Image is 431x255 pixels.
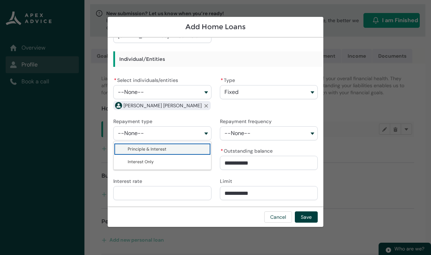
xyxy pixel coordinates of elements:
[114,77,116,83] abbr: required
[220,75,238,84] label: Type
[224,130,251,136] span: --None--
[202,101,211,110] button: Remove Jeremy Alexander Reginald Stevens
[224,89,239,95] span: Fixed
[123,102,202,109] span: Jeremy Alexander Reginald Stevens
[113,51,407,67] h3: Individual/Entities
[113,126,211,140] button: Repayment type
[220,116,274,125] label: Repayment frequency
[113,85,211,99] button: Select individuals/entities
[220,126,318,140] button: Repayment frequency
[118,89,144,95] span: --None--
[128,159,154,165] span: Interest Only
[113,116,155,125] label: Repayment type
[221,148,223,154] abbr: required
[220,146,275,154] label: Outstanding balance
[128,146,166,152] span: Principle & Interest
[295,211,318,223] button: Save
[113,23,318,31] h1: Add Home Loans
[220,176,235,185] label: Limit
[221,77,223,83] abbr: required
[220,85,318,99] button: Type
[118,130,144,136] span: --None--
[113,141,211,170] div: Repayment type
[113,75,181,84] label: Select individuals/entities
[264,211,292,223] button: Cancel
[113,176,145,185] label: Interest rate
